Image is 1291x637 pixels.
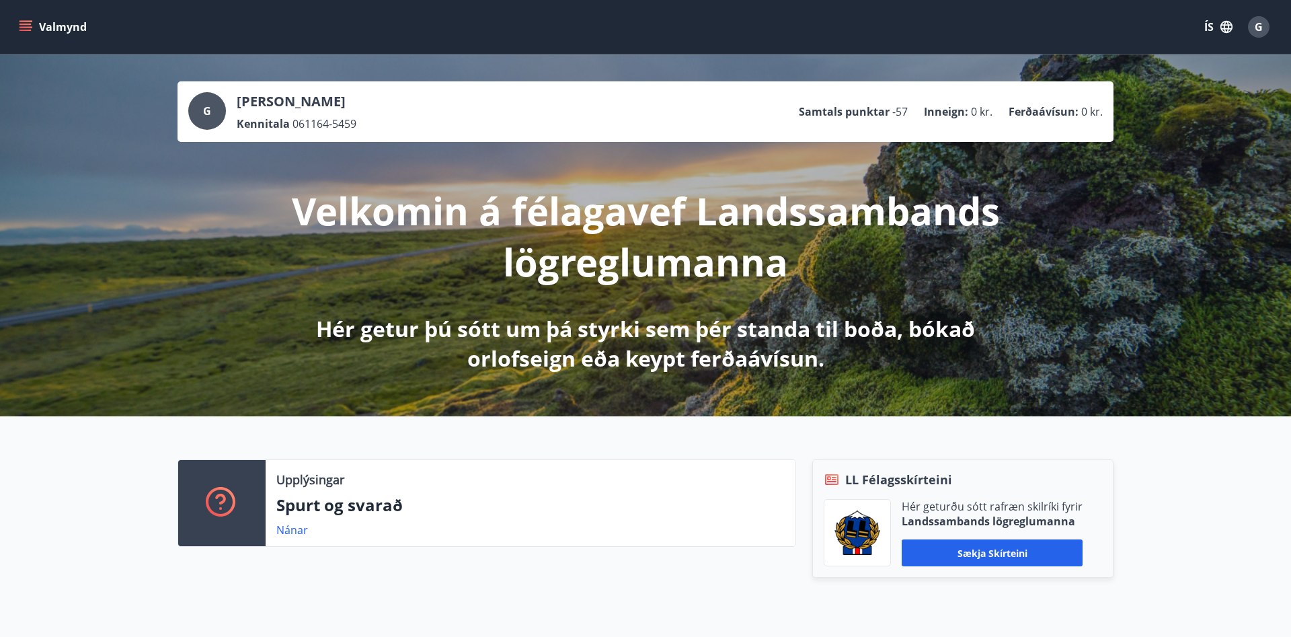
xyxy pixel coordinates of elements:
p: Landssambands lögreglumanna [902,514,1083,529]
button: menu [16,15,92,39]
p: Ferðaávísun : [1009,104,1079,119]
p: Samtals punktar [799,104,890,119]
span: LL Félagsskírteini [845,471,952,488]
p: Velkomin á félagavef Landssambands lögreglumanna [290,185,1001,287]
p: Hér getur þú sótt um þá styrki sem þér standa til boða, bókað orlofseign eða keypt ferðaávísun. [290,314,1001,373]
button: G [1243,11,1275,43]
span: -57 [892,104,908,119]
span: 061164-5459 [292,116,356,131]
p: Hér geturðu sótt rafræn skilríki fyrir [902,499,1083,514]
button: ÍS [1197,15,1240,39]
p: [PERSON_NAME] [237,92,356,111]
p: Kennitala [237,116,290,131]
span: G [203,104,211,118]
p: Upplýsingar [276,471,344,488]
a: Nánar [276,523,308,537]
span: G [1255,20,1263,34]
span: 0 kr. [971,104,992,119]
p: Inneign : [924,104,968,119]
span: 0 kr. [1081,104,1103,119]
img: 1cqKbADZNYZ4wXUG0EC2JmCwhQh0Y6EN22Kw4FTY.png [834,511,880,555]
button: Sækja skírteini [902,539,1083,566]
p: Spurt og svarað [276,494,785,517]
